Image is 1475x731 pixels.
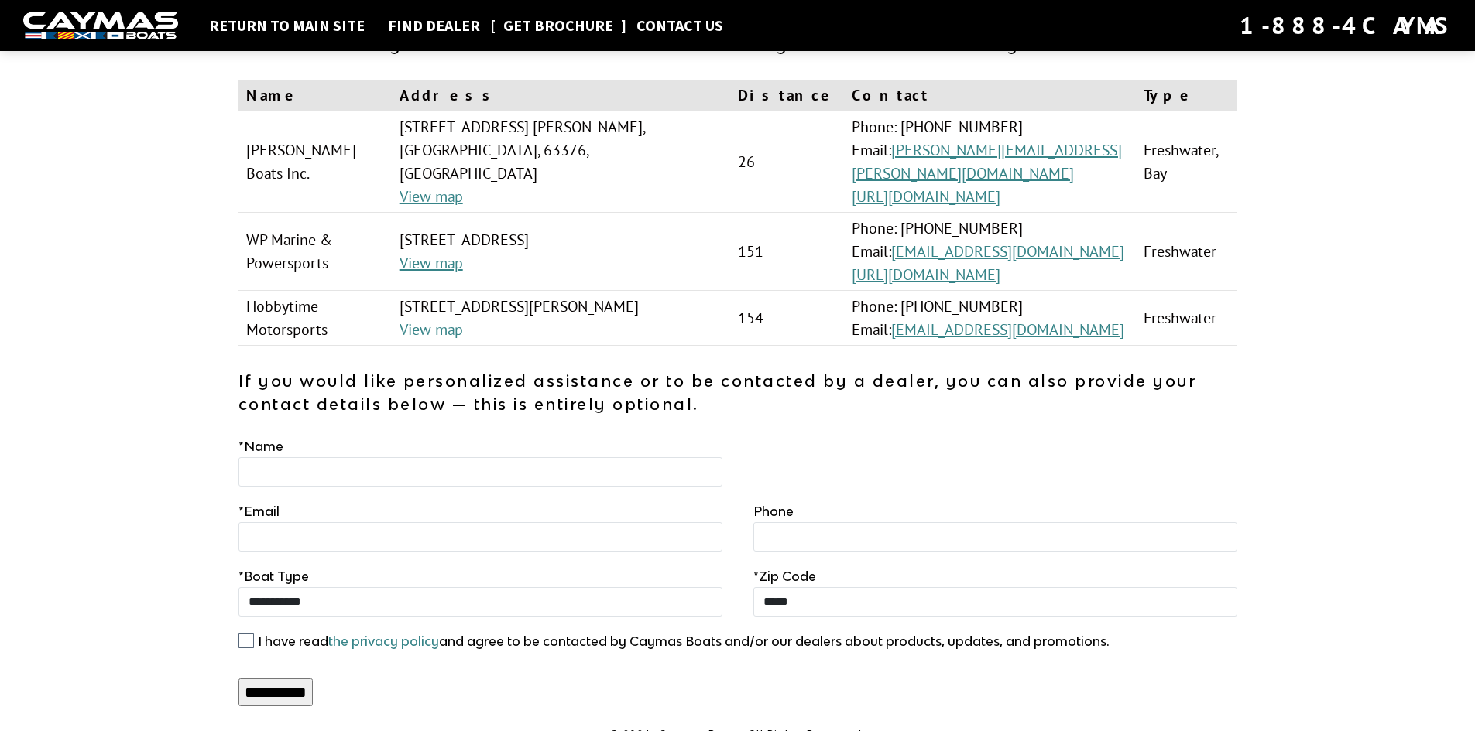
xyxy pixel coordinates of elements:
a: [URL][DOMAIN_NAME] [852,186,1000,207]
td: Hobbytime Motorsports [238,291,392,346]
a: [URL][DOMAIN_NAME] [852,265,1000,285]
a: Get Brochure [496,15,621,36]
label: Name [238,437,283,456]
td: 154 [730,291,844,346]
td: Phone: [PHONE_NUMBER] Email: [844,291,1136,346]
a: [EMAIL_ADDRESS][DOMAIN_NAME] [891,241,1124,261]
a: [PERSON_NAME][EMAIL_ADDRESS][PERSON_NAME][DOMAIN_NAME] [852,140,1122,183]
th: Type [1136,80,1237,111]
p: If you would like personalized assistance or to be contacted by a dealer, you can also provide yo... [238,369,1237,415]
label: Boat Type [238,567,309,586]
td: [STREET_ADDRESS] [392,213,730,291]
td: Freshwater, Bay [1136,111,1237,213]
img: white-logo-c9c8dbefe5ff5ceceb0f0178aa75bf4bb51f6bca0971e226c86eb53dfe498488.png [23,12,178,40]
a: the privacy policy [328,634,439,649]
td: [STREET_ADDRESS] [PERSON_NAME], [GEOGRAPHIC_DATA], 63376, [GEOGRAPHIC_DATA] [392,111,730,213]
td: 151 [730,213,844,291]
label: Zip Code [753,567,816,586]
a: View map [400,253,463,273]
td: [STREET_ADDRESS][PERSON_NAME] [392,291,730,346]
a: [EMAIL_ADDRESS][DOMAIN_NAME] [891,319,1124,340]
td: [PERSON_NAME] Boats Inc. [238,111,392,213]
div: 1-888-4CAYMAS [1240,9,1452,43]
a: Find Dealer [380,15,488,36]
td: WP Marine & Powersports [238,213,392,291]
th: Distance [730,80,844,111]
th: Name [238,80,392,111]
td: Freshwater [1136,291,1237,346]
a: Contact Us [629,15,731,36]
label: I have read and agree to be contacted by Caymas Boats and/or our dealers about products, updates,... [258,632,1110,651]
a: Return to main site [201,15,372,36]
td: Phone: [PHONE_NUMBER] Email: [844,213,1136,291]
a: View map [400,319,463,340]
td: Freshwater [1136,213,1237,291]
label: Email [238,502,280,521]
th: Contact [844,80,1136,111]
label: Phone [753,502,794,521]
th: Address [392,80,730,111]
td: Phone: [PHONE_NUMBER] Email: [844,111,1136,213]
td: 26 [730,111,844,213]
a: View map [400,186,463,207]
